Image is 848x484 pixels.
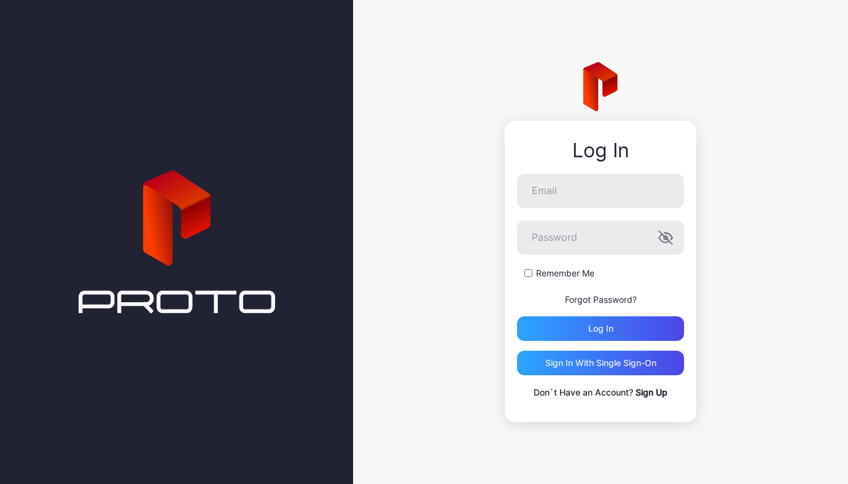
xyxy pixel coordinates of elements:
[565,294,637,305] a: Forgot Password?
[588,324,613,334] div: Log in
[517,221,684,255] input: Password
[545,358,656,368] div: Sign in With Single Sign-On
[517,139,684,162] div: Log In
[517,174,684,208] input: Email
[658,230,673,245] button: Password
[536,267,594,279] label: Remember Me
[517,351,684,375] button: Sign in With Single Sign-On
[517,385,684,400] p: Don`t Have an Account?
[517,316,684,341] button: Log in
[636,387,667,397] a: Sign Up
